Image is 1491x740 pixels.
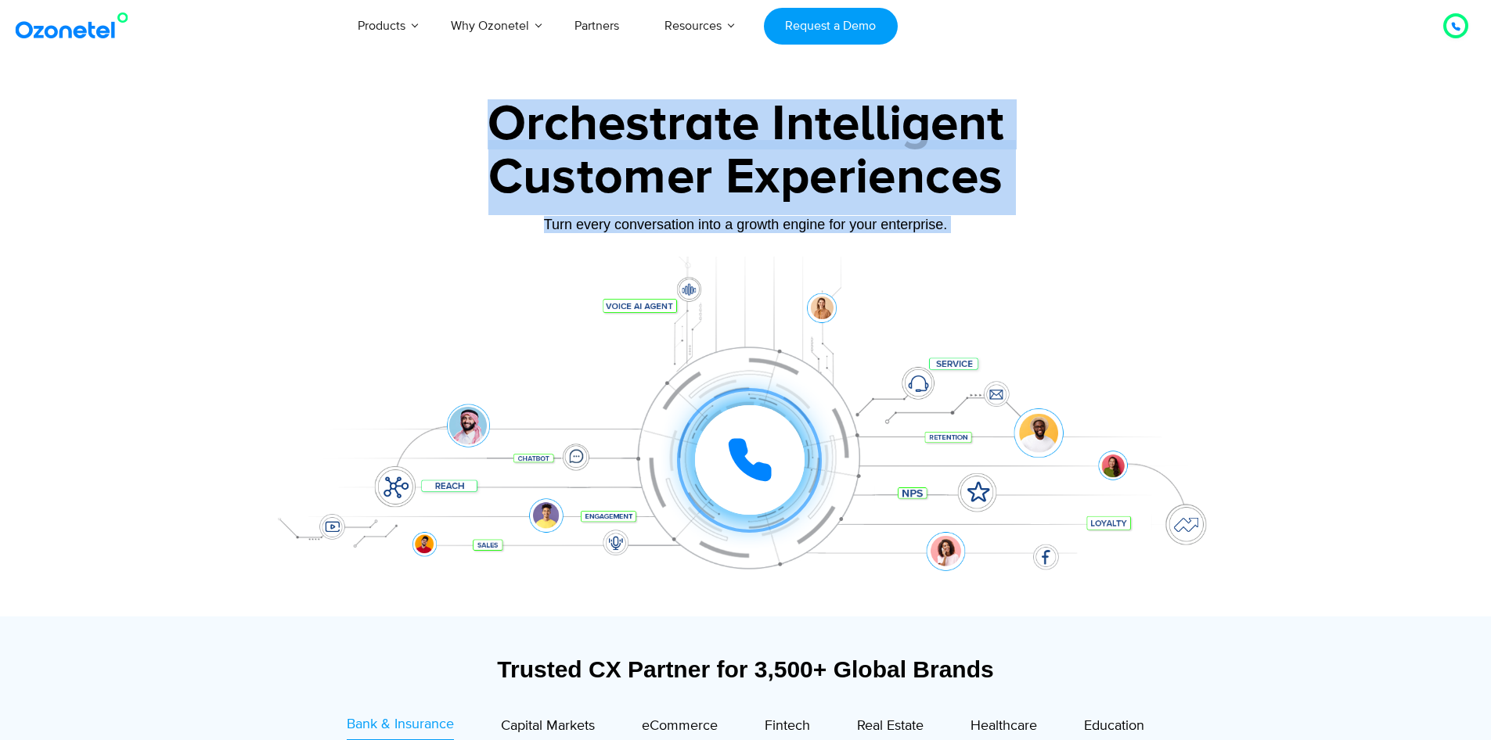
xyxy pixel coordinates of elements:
span: Education [1084,717,1144,735]
div: Orchestrate Intelligent [257,99,1235,149]
div: Trusted CX Partner for 3,500+ Global Brands [265,656,1227,683]
div: Turn every conversation into a growth engine for your enterprise. [257,216,1235,233]
a: Request a Demo [764,8,898,45]
span: eCommerce [642,717,718,735]
span: Real Estate [857,717,924,735]
div: Customer Experiences [257,140,1235,215]
span: Bank & Insurance [347,716,454,733]
span: Healthcare [971,717,1037,735]
span: Capital Markets [501,717,595,735]
span: Fintech [765,717,810,735]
